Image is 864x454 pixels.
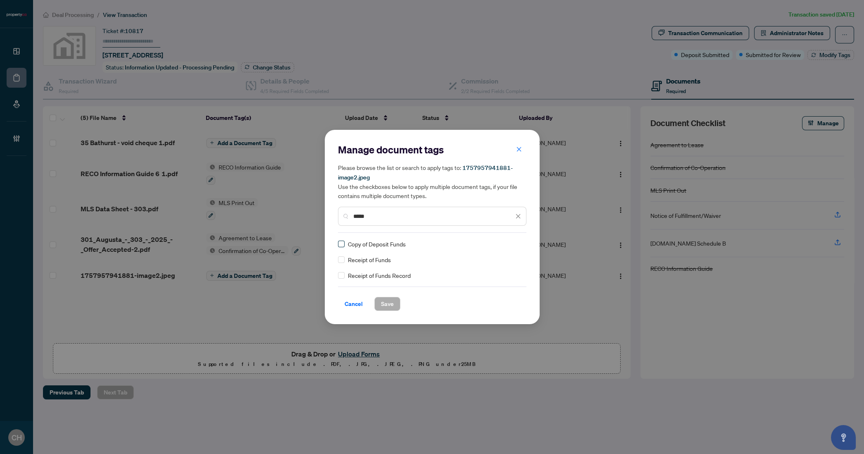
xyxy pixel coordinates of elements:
[515,213,521,219] span: close
[345,297,363,311] span: Cancel
[338,163,526,200] h5: Please browse the list or search to apply tags to: Use the checkboxes below to apply multiple doc...
[348,239,406,249] span: Copy of Deposit Funds
[338,297,369,311] button: Cancel
[831,425,856,450] button: Open asap
[374,297,400,311] button: Save
[516,146,522,152] span: close
[348,271,411,280] span: Receipt of Funds Record
[338,143,526,156] h2: Manage document tags
[348,255,391,264] span: Receipt of Funds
